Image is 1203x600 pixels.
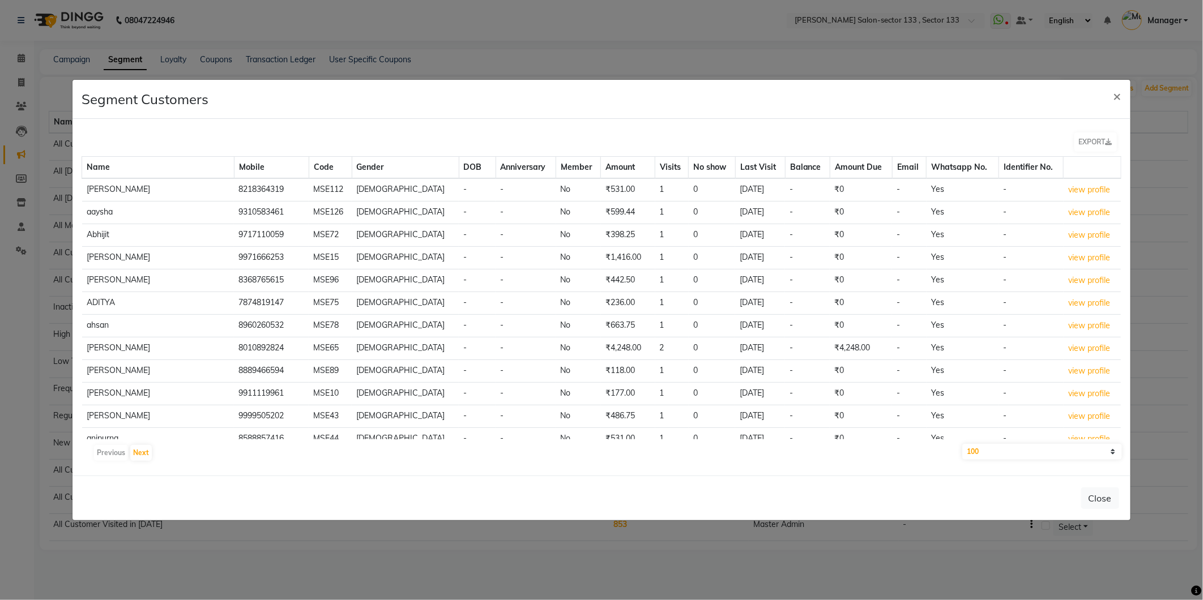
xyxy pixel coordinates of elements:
td: [DEMOGRAPHIC_DATA] [352,292,459,315]
td: MSE72 [309,224,352,247]
td: - [459,269,496,292]
td: - [459,178,496,202]
td: ₹398.25 [601,224,655,247]
td: 9911119961 [234,383,309,405]
td: ₹0 [830,405,892,428]
td: - [496,428,556,451]
td: - [785,292,830,315]
td: - [892,202,926,224]
td: - [459,292,496,315]
td: Yes [927,383,999,405]
td: MSE126 [309,202,352,224]
td: - [459,360,496,383]
td: ahsan [82,315,234,337]
td: - [999,428,1063,451]
td: - [892,428,926,451]
td: - [892,224,926,247]
td: - [496,224,556,247]
td: - [496,315,556,337]
td: MSE44 [309,428,352,451]
th: Amount Due [830,157,892,179]
td: 0 [689,224,735,247]
td: [DATE] [735,315,785,337]
td: ₹0 [830,292,892,315]
td: MSE96 [309,269,352,292]
button: view profile [1068,251,1111,264]
td: - [459,337,496,360]
td: MSE43 [309,405,352,428]
td: Yes [927,269,999,292]
td: - [785,428,830,451]
button: Close [1104,80,1131,112]
td: No [556,247,601,269]
td: ₹0 [830,178,892,202]
button: view profile [1068,342,1111,355]
td: Yes [927,202,999,224]
td: 0 [689,178,735,202]
td: [DATE] [735,337,785,360]
td: ₹599.44 [601,202,655,224]
td: MSE10 [309,383,352,405]
th: Identifier No. [999,157,1063,179]
td: ₹663.75 [601,315,655,337]
td: [DEMOGRAPHIC_DATA] [352,202,459,224]
td: ₹0 [830,315,892,337]
td: 9310583461 [234,202,309,224]
button: view profile [1068,387,1111,400]
td: Yes [927,405,999,428]
td: - [785,315,830,337]
td: MSE75 [309,292,352,315]
td: 0 [689,269,735,292]
th: Amount [601,157,655,179]
td: ₹0 [830,360,892,383]
button: view profile [1068,206,1111,219]
td: Yes [927,428,999,451]
td: [DEMOGRAPHIC_DATA] [352,269,459,292]
button: view profile [1068,319,1111,332]
td: ₹486.75 [601,405,655,428]
td: 0 [689,315,735,337]
button: Next [130,445,152,461]
td: [DEMOGRAPHIC_DATA] [352,315,459,337]
td: - [999,360,1063,383]
td: - [999,315,1063,337]
td: No [556,202,601,224]
td: - [459,224,496,247]
td: - [892,247,926,269]
td: - [496,292,556,315]
td: ₹0 [830,383,892,405]
td: 1 [655,383,689,405]
td: - [496,337,556,360]
td: 0 [689,360,735,383]
td: No [556,405,601,428]
td: MSE78 [309,315,352,337]
td: ₹0 [830,269,892,292]
td: - [496,202,556,224]
th: Whatsapp No. [927,157,999,179]
td: [DATE] [735,383,785,405]
td: 8368765615 [234,269,309,292]
td: ₹531.00 [601,178,655,202]
th: Gender [352,157,459,179]
td: ₹177.00 [601,383,655,405]
th: Last Visit [735,157,785,179]
td: Yes [927,178,999,202]
td: ₹442.50 [601,269,655,292]
td: - [999,337,1063,360]
td: [DEMOGRAPHIC_DATA] [352,247,459,269]
td: No [556,178,601,202]
button: view profile [1068,297,1111,310]
td: ₹236.00 [601,292,655,315]
td: - [999,405,1063,428]
td: 2 [655,337,689,360]
button: view profile [1068,365,1111,378]
td: 0 [689,337,735,360]
td: 1 [655,269,689,292]
td: 1 [655,224,689,247]
td: [DATE] [735,224,785,247]
td: - [999,292,1063,315]
td: No [556,292,601,315]
td: Abhijit [82,224,234,247]
td: 9717110059 [234,224,309,247]
td: - [892,405,926,428]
